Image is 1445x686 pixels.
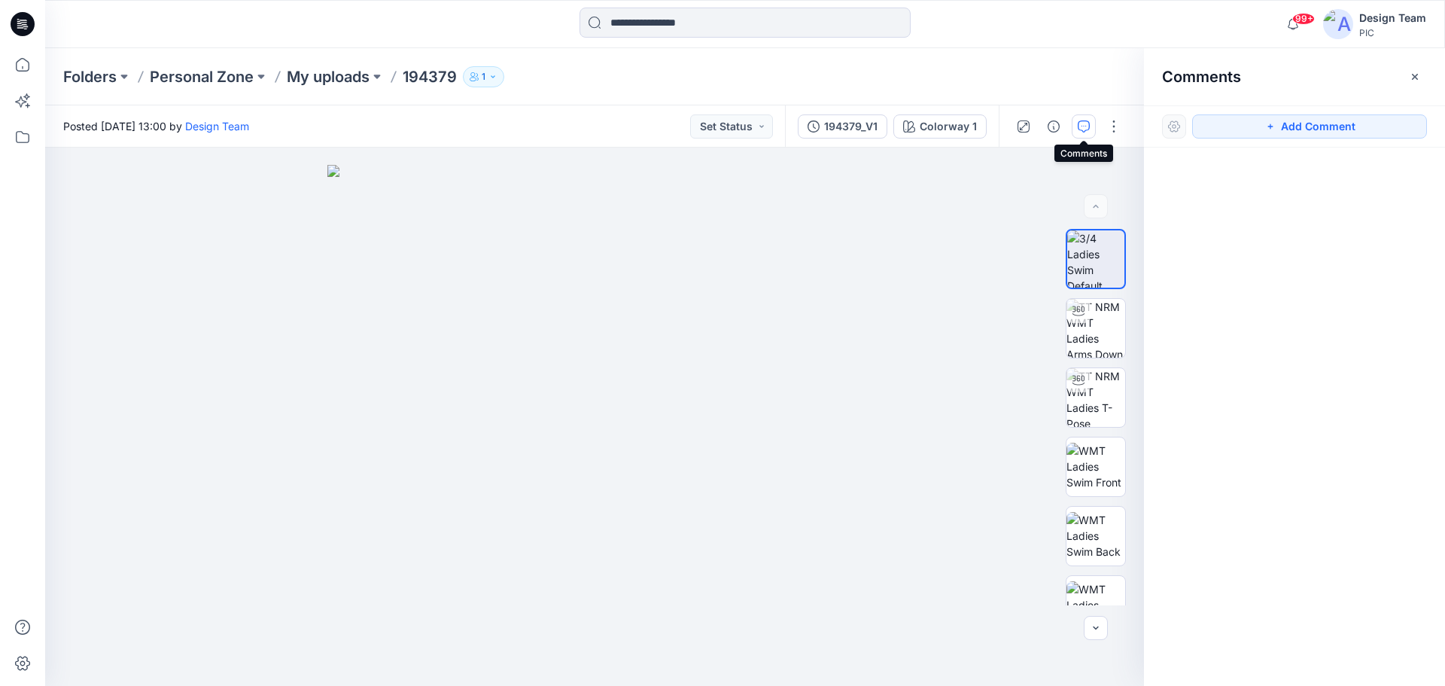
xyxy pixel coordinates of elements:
p: 194379 [403,66,457,87]
span: Posted [DATE] 13:00 by [63,118,249,134]
a: My uploads [287,66,370,87]
h2: Comments [1162,68,1241,86]
div: Design Team [1359,9,1426,27]
button: 1 [463,66,504,87]
img: WMT Ladies Swim Front [1066,443,1125,490]
div: Colorway 1 [920,118,977,135]
div: 194379_V1 [824,118,878,135]
img: TT NRM WMT Ladies Arms Down [1066,299,1125,358]
img: WMT Ladies Swim Back [1066,512,1125,559]
button: Add Comment [1192,114,1427,139]
img: 3/4 Ladies Swim Default [1067,230,1124,288]
a: Design Team [185,120,249,133]
button: 194379_V1 [798,114,887,139]
div: PIC [1359,27,1426,38]
img: avatar [1323,9,1353,39]
a: Personal Zone [150,66,254,87]
p: 1 [482,69,485,85]
img: WMT Ladies Swim Left [1066,581,1125,629]
button: Details [1042,114,1066,139]
img: TT NRM WMT Ladies T-Pose [1066,368,1125,427]
a: Folders [63,66,117,87]
span: 99+ [1292,13,1315,25]
button: Colorway 1 [893,114,987,139]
